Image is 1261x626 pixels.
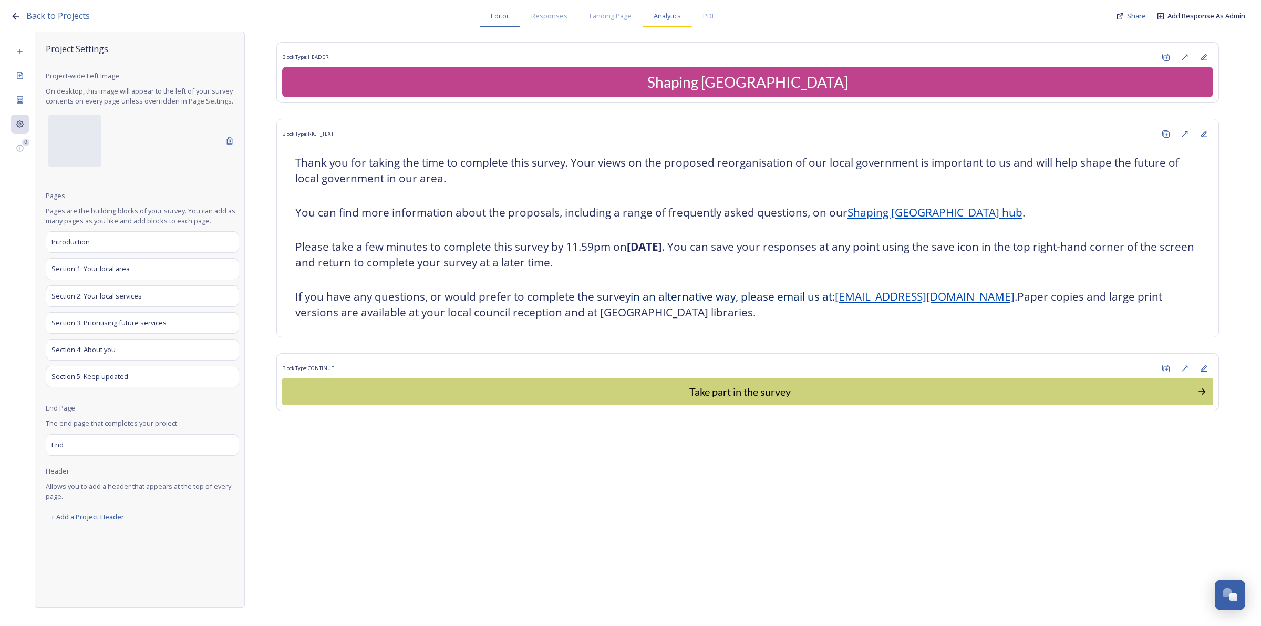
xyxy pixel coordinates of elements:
[282,54,329,61] span: Block Type: HEADER
[46,466,69,476] span: Header
[295,205,1200,221] h3: You can find more information about the proposals, including a range of frequently asked question...
[46,71,119,81] span: Project-wide Left Image
[1167,11,1245,20] span: Add Response As Admin
[295,155,1200,186] h3: Thank you for taking the time to complete this survey. Your views on the proposed reorganisation ...
[46,43,239,55] span: Project Settings
[654,11,681,21] span: Analytics
[51,318,167,328] span: Section 3: Prioritising future services
[703,11,715,21] span: PDF
[288,384,1192,399] div: Take part in the survey
[46,191,65,201] span: Pages
[51,291,142,301] span: Section 2: Your local services
[1167,11,1245,21] a: Add Response As Admin
[531,11,567,21] span: Responses
[46,481,239,501] span: Allows you to add a header that appears at the top of every page.
[46,86,239,106] span: On desktop, this image will appear to the left of your survey contents on every page unless overr...
[286,71,1209,93] div: Shaping [GEOGRAPHIC_DATA]
[847,205,1022,220] a: Shaping [GEOGRAPHIC_DATA] hub
[46,507,129,527] div: + Add a Project Header
[630,289,835,304] span: in an alternative way, please email us at:
[835,289,1015,304] a: [EMAIL_ADDRESS][DOMAIN_NAME]
[1015,289,1017,304] span: .
[51,372,128,382] span: Section 5: Keep updated
[295,289,1200,320] h3: If you have any questions, or would prefer to complete the survey Paper copies and large print ve...
[1215,580,1245,610] button: Open Chat
[22,139,29,146] div: 0
[491,11,509,21] span: Editor
[1127,11,1146,20] span: Share
[627,239,662,254] strong: [DATE]
[26,10,90,22] span: Back to Projects
[282,365,334,372] span: Block Type: CONTINUE
[51,264,130,274] span: Section 1: Your local area
[282,130,334,138] span: Block Type: RICH_TEXT
[26,9,90,23] a: Back to Projects
[51,237,90,247] span: Introduction
[51,440,64,450] span: End
[282,378,1213,405] button: Continue
[46,418,239,428] span: The end page that completes your project.
[46,403,75,413] span: End Page
[295,239,1200,270] h3: Please take a few minutes to complete this survey by 11.59pm on . You can save your responses at ...
[590,11,632,21] span: Landing Page
[46,206,239,226] span: Pages are the building blocks of your survey. You can add as many pages as you like and add block...
[51,345,116,355] span: Section 4: About you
